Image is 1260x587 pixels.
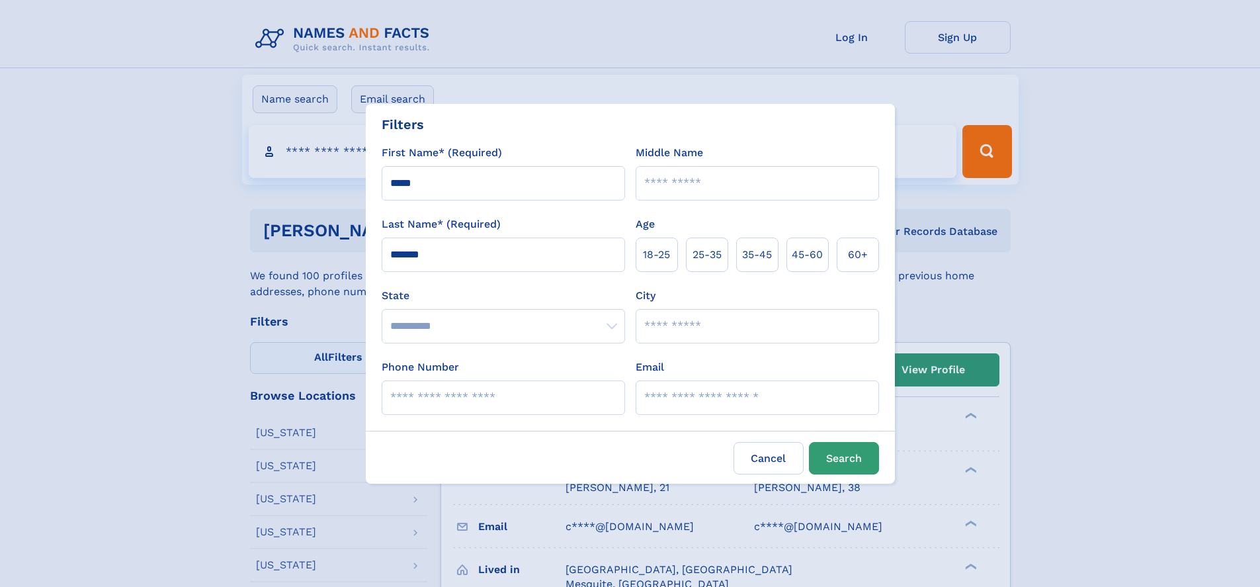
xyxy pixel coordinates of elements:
[792,247,823,263] span: 45‑60
[636,288,655,304] label: City
[742,247,772,263] span: 35‑45
[734,442,804,474] label: Cancel
[382,114,424,134] div: Filters
[382,216,501,232] label: Last Name* (Required)
[636,145,703,161] label: Middle Name
[636,359,664,375] label: Email
[848,247,868,263] span: 60+
[809,442,879,474] button: Search
[643,247,670,263] span: 18‑25
[382,359,459,375] label: Phone Number
[382,288,625,304] label: State
[693,247,722,263] span: 25‑35
[636,216,655,232] label: Age
[382,145,502,161] label: First Name* (Required)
